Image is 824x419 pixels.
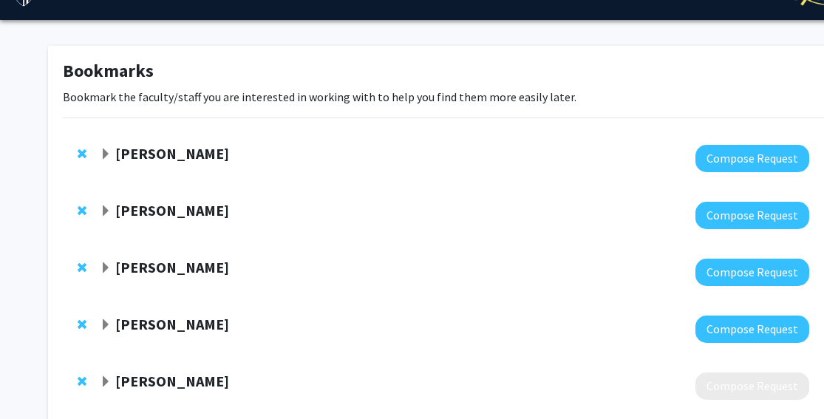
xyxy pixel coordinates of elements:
h1: Bookmarks [63,61,824,82]
strong: [PERSON_NAME] [115,144,229,163]
span: Expand Jennifer Elisseeff Bookmark [100,319,112,331]
p: Bookmark the faculty/staff you are interested in working with to help you find them more easily l... [63,88,824,106]
strong: [PERSON_NAME] [115,201,229,219]
span: Expand Jeffrey Tornheim Bookmark [100,149,112,160]
iframe: Chat [11,352,63,408]
button: Compose Request to Reza Kalhor [695,259,809,286]
span: Expand Joshua Modell Bookmark [100,376,112,388]
span: Remove Raj Mukherjee from bookmarks [78,205,86,217]
span: Remove Jeffrey Tornheim from bookmarks [78,148,86,160]
span: Remove Reza Kalhor from bookmarks [78,262,86,273]
span: Remove Joshua Modell from bookmarks [78,375,86,387]
strong: [PERSON_NAME] [115,372,229,390]
strong: [PERSON_NAME] [115,258,229,276]
button: Compose Request to Raj Mukherjee [695,202,809,229]
span: Expand Raj Mukherjee Bookmark [100,205,112,217]
span: Remove Jennifer Elisseeff from bookmarks [78,318,86,330]
button: Compose Request to Jeffrey Tornheim [695,145,809,172]
strong: [PERSON_NAME] [115,315,229,333]
button: Compose Request to Jennifer Elisseeff [695,316,809,343]
span: Expand Reza Kalhor Bookmark [100,262,112,274]
button: Compose Request to Joshua Modell [695,372,809,400]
